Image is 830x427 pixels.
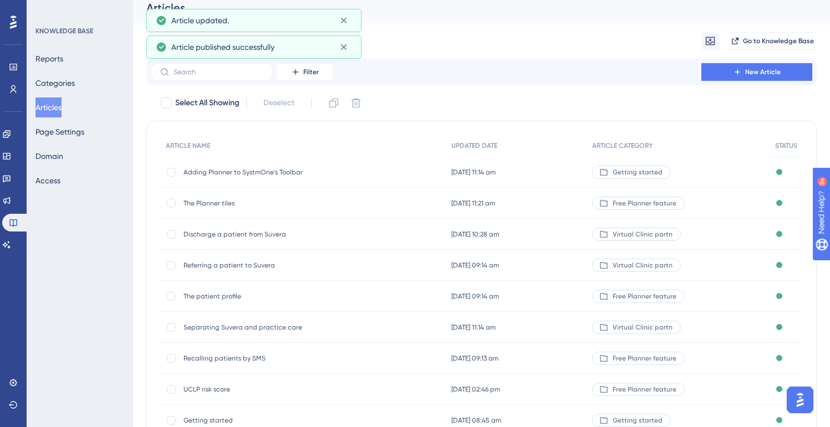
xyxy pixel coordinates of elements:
[277,63,333,81] button: Filter
[35,97,62,117] button: Articles
[166,141,210,150] span: ARTICLE NAME
[451,199,495,208] span: [DATE] 11:21 am
[775,141,797,150] span: STATUS
[613,261,673,270] span: Virtual Clinic partn
[184,261,361,270] span: Referring a patient to Suvera
[303,68,319,76] span: Filter
[783,383,817,416] iframe: UserGuiding AI Assistant Launcher
[743,37,814,45] span: Go to Knowledge Base
[592,141,653,150] span: ARTICLE CATEGORY
[35,171,60,191] button: Access
[35,49,63,69] button: Reports
[451,354,498,363] span: [DATE] 09:13 am
[613,354,676,363] span: Free Planner feature
[701,63,812,81] button: New Article
[613,416,663,425] span: Getting started
[184,416,361,425] span: Getting started
[35,27,93,35] div: KNOWLEDGE BASE
[174,68,263,76] input: Search
[175,96,240,110] span: Select All Showing
[613,199,676,208] span: Free Planner feature
[263,96,294,110] span: Deselect
[451,230,499,239] span: [DATE] 10:28 am
[253,93,304,113] button: Deselect
[613,292,676,301] span: Free Planner feature
[728,32,817,50] button: Go to Knowledge Base
[613,168,663,177] span: Getting started
[26,3,69,16] span: Need Help?
[35,146,63,166] button: Domain
[613,230,673,239] span: Virtual Clinic partn
[184,230,361,239] span: Discharge a patient from Suvera
[745,68,781,76] span: New Article
[451,416,501,425] span: [DATE] 08:45 am
[184,354,361,363] span: Recalling patients by SMS
[184,292,361,301] span: The patient profile
[451,385,500,394] span: [DATE] 02:46 pm
[184,199,361,208] span: The Planner tiles
[184,323,361,332] span: Separating Suvera and practice care
[171,40,274,54] span: Article published successfully
[184,168,361,177] span: Adding Planner to SystmOne's Toolbar
[451,323,496,332] span: [DATE] 11:14 am
[451,141,497,150] span: UPDATED DATE
[451,261,499,270] span: [DATE] 09:14 am
[451,292,499,301] span: [DATE] 09:14 am
[75,6,82,14] div: 9+
[171,14,229,27] span: Article updated.
[35,122,84,142] button: Page Settings
[184,385,361,394] span: UCLP risk score
[451,168,496,177] span: [DATE] 11:14 am
[613,323,673,332] span: Virtual Clinic partn
[613,385,676,394] span: Free Planner feature
[35,73,75,93] button: Categories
